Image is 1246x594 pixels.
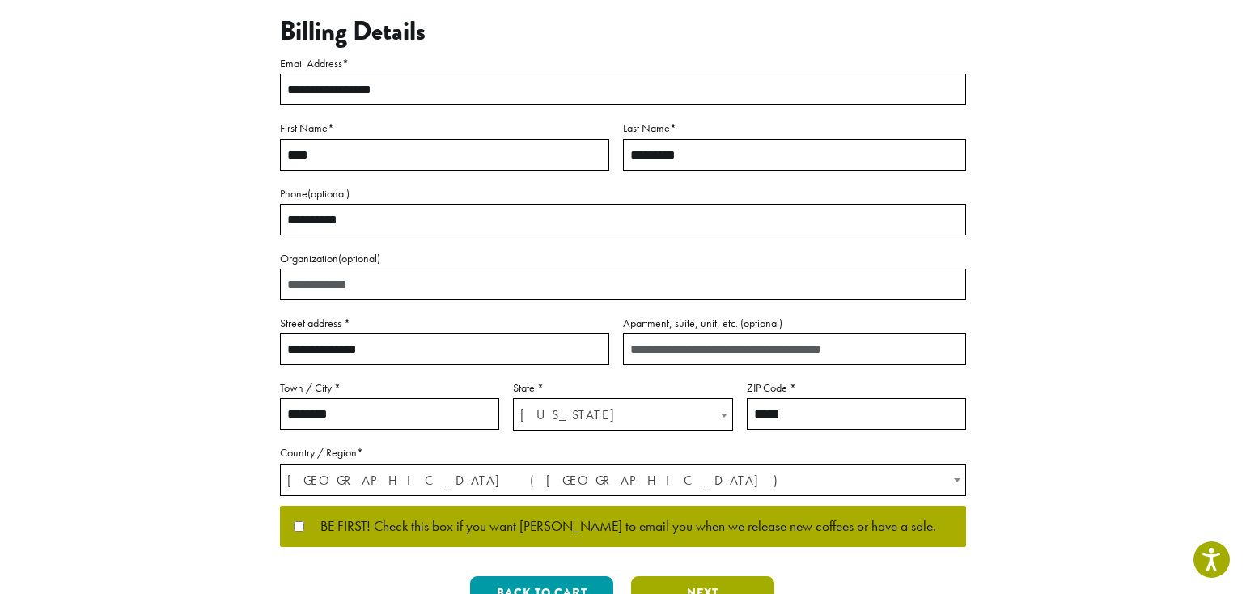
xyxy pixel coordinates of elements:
span: (optional) [307,186,350,201]
label: First Name [280,118,609,138]
label: Apartment, suite, unit, etc. [623,313,966,333]
h3: Billing Details [280,16,966,47]
span: (optional) [338,251,380,265]
label: State [513,378,732,398]
span: State [513,398,732,431]
label: Organization [280,248,966,269]
span: United States (US) [281,465,965,496]
label: Street address [280,313,609,333]
span: BE FIRST! Check this box if you want [PERSON_NAME] to email you when we release new coffees or ha... [304,520,936,534]
span: Texas [514,399,731,431]
label: Town / City [280,378,499,398]
span: Country / Region [280,464,966,496]
input: BE FIRST! Check this box if you want [PERSON_NAME] to email you when we release new coffees or ha... [294,521,304,532]
label: Email Address [280,53,966,74]
label: ZIP Code [747,378,966,398]
span: (optional) [740,316,782,330]
label: Last Name [623,118,966,138]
